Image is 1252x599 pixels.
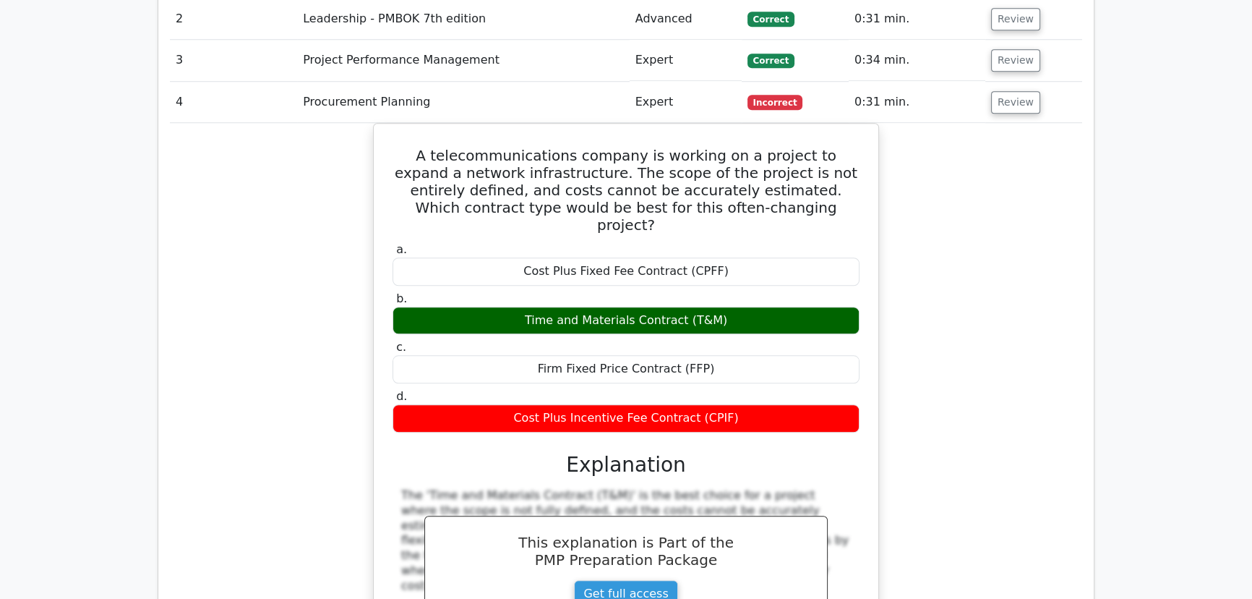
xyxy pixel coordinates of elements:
span: b. [396,292,407,305]
span: Correct [747,54,794,68]
td: Expert [630,82,742,123]
span: Correct [747,12,794,26]
td: 3 [170,40,297,81]
span: a. [396,242,407,256]
span: d. [396,389,407,403]
td: Procurement Planning [297,82,629,123]
div: Cost Plus Incentive Fee Contract (CPIF) [393,404,859,433]
td: Project Performance Management [297,40,629,81]
span: c. [396,340,406,354]
span: Incorrect [747,95,803,109]
h3: Explanation [401,453,851,477]
button: Review [991,8,1040,30]
div: Time and Materials Contract (T&M) [393,307,859,335]
button: Review [991,91,1040,114]
div: Firm Fixed Price Contract (FFP) [393,355,859,383]
td: 4 [170,82,297,123]
h5: A telecommunications company is working on a project to expand a network infrastructure. The scop... [391,147,861,234]
button: Review [991,49,1040,72]
div: Cost Plus Fixed Fee Contract (CPFF) [393,258,859,286]
td: Expert [630,40,742,81]
td: 0:31 min. [849,82,985,123]
td: 0:34 min. [849,40,985,81]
